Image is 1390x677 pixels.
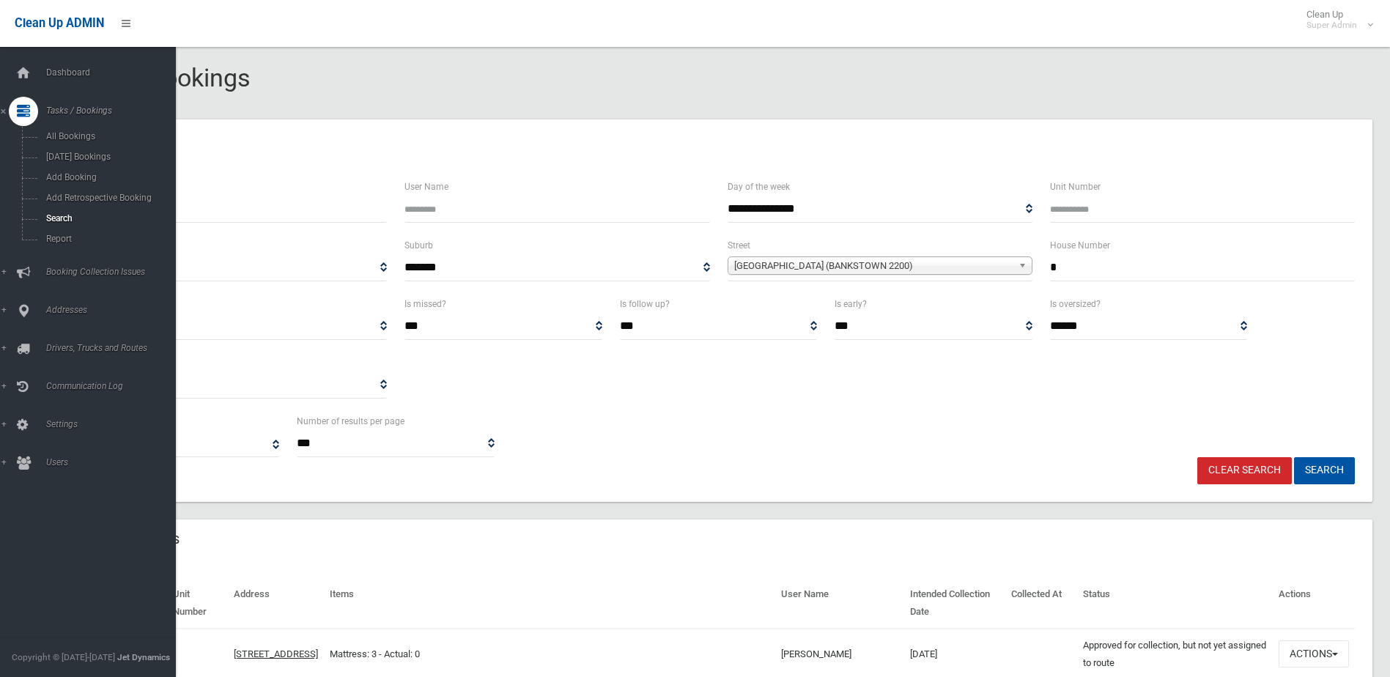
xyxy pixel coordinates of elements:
[728,237,750,254] label: Street
[835,296,867,312] label: Is early?
[42,343,187,353] span: Drivers, Trucks and Routes
[404,237,433,254] label: Suburb
[404,179,448,195] label: User Name
[297,413,404,429] label: Number of results per page
[42,131,174,141] span: All Bookings
[775,578,904,629] th: User Name
[1077,578,1273,629] th: Status
[42,267,187,277] span: Booking Collection Issues
[42,234,174,244] span: Report
[42,457,187,467] span: Users
[1299,9,1372,31] span: Clean Up
[1050,179,1101,195] label: Unit Number
[324,578,775,629] th: Items
[728,179,790,195] label: Day of the week
[42,419,187,429] span: Settings
[1050,237,1110,254] label: House Number
[42,305,187,315] span: Addresses
[1279,640,1349,667] button: Actions
[1306,20,1357,31] small: Super Admin
[42,213,174,223] span: Search
[42,152,174,162] span: [DATE] Bookings
[42,381,187,391] span: Communication Log
[228,578,324,629] th: Address
[42,106,187,116] span: Tasks / Bookings
[15,16,104,30] span: Clean Up ADMIN
[167,578,228,629] th: Unit Number
[904,578,1005,629] th: Intended Collection Date
[1005,578,1077,629] th: Collected At
[1197,457,1292,484] a: Clear Search
[1050,296,1101,312] label: Is oversized?
[1294,457,1355,484] button: Search
[42,67,187,78] span: Dashboard
[117,652,170,662] strong: Jet Dynamics
[734,257,1013,275] span: [GEOGRAPHIC_DATA] (BANKSTOWN 2200)
[42,172,174,182] span: Add Booking
[404,296,446,312] label: Is missed?
[12,652,115,662] span: Copyright © [DATE]-[DATE]
[1273,578,1355,629] th: Actions
[234,648,318,659] a: [STREET_ADDRESS]
[42,193,174,203] span: Add Retrospective Booking
[620,296,670,312] label: Is follow up?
